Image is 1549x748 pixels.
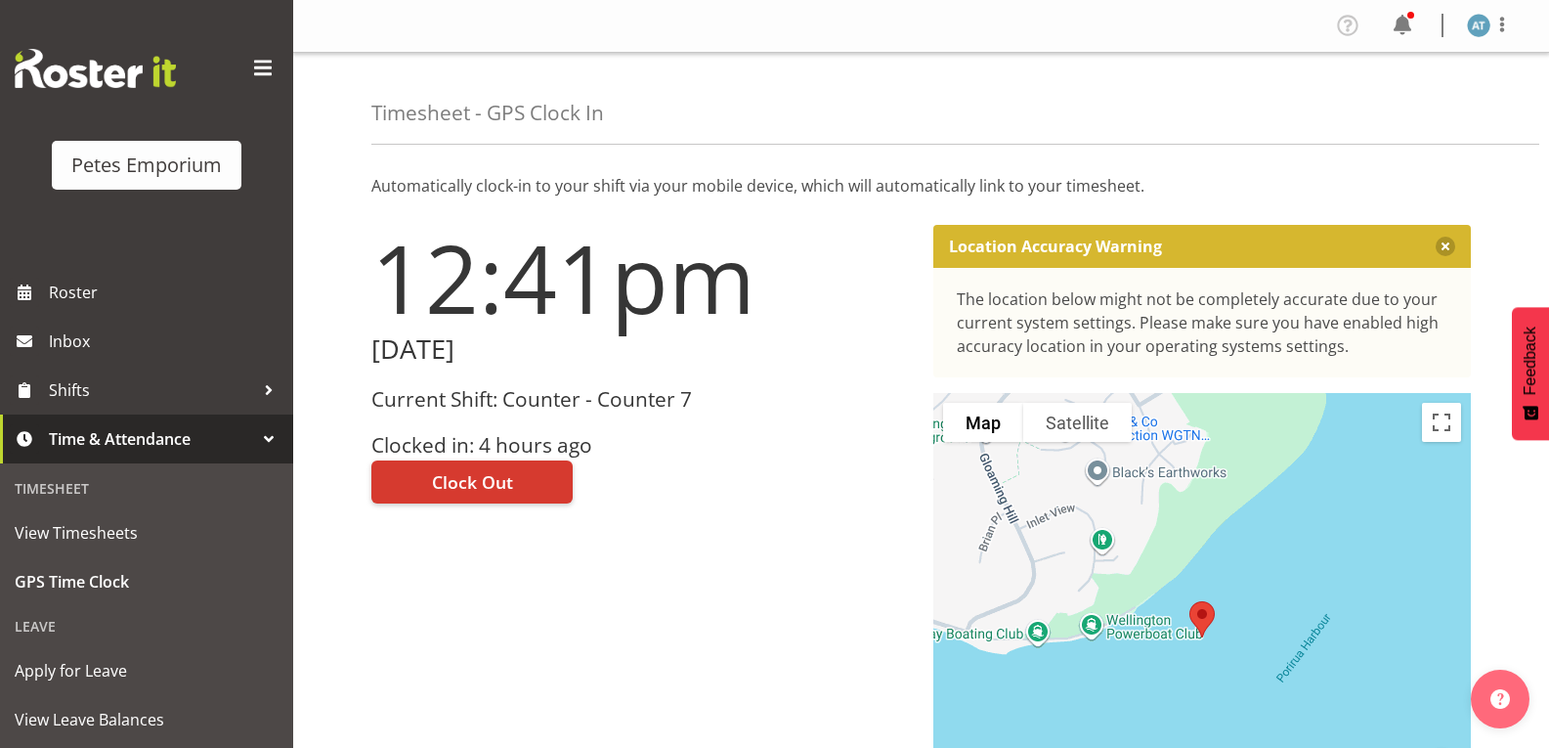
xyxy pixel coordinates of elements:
[5,557,288,606] a: GPS Time Clock
[5,646,288,695] a: Apply for Leave
[371,434,910,457] h3: Clocked in: 4 hours ago
[371,388,910,411] h3: Current Shift: Counter - Counter 7
[1512,307,1549,440] button: Feedback - Show survey
[49,327,283,356] span: Inbox
[949,237,1162,256] p: Location Accuracy Warning
[15,567,279,596] span: GPS Time Clock
[371,225,910,330] h1: 12:41pm
[1467,14,1490,37] img: alex-micheal-taniwha5364.jpg
[1436,237,1455,256] button: Close message
[5,695,288,744] a: View Leave Balances
[15,656,279,685] span: Apply for Leave
[1023,403,1132,442] button: Show satellite imagery
[49,278,283,307] span: Roster
[5,468,288,508] div: Timesheet
[1490,689,1510,709] img: help-xxl-2.png
[371,174,1471,198] p: Automatically clock-in to your shift via your mobile device, which will automatically link to you...
[371,102,604,124] h4: Timesheet - GPS Clock In
[957,287,1448,358] div: The location below might not be completely accurate due to your current system settings. Please m...
[49,424,254,454] span: Time & Attendance
[1522,327,1539,395] span: Feedback
[371,334,910,365] h2: [DATE]
[5,508,288,557] a: View Timesheets
[371,461,573,504] button: Clock Out
[15,49,176,88] img: Rosterit website logo
[15,518,279,548] span: View Timesheets
[5,606,288,646] div: Leave
[71,151,222,180] div: Petes Emporium
[432,469,513,495] span: Clock Out
[49,375,254,405] span: Shifts
[15,705,279,734] span: View Leave Balances
[943,403,1023,442] button: Show street map
[1422,403,1461,442] button: Toggle fullscreen view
